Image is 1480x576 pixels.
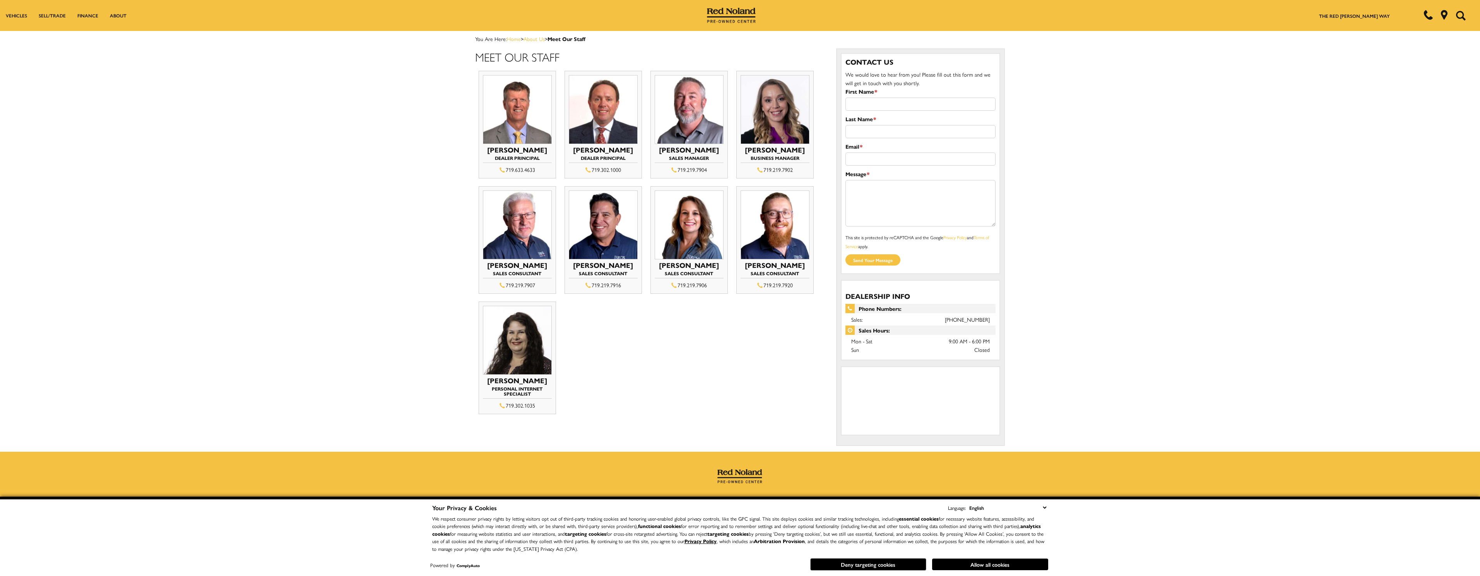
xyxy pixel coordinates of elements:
select: Language Select [967,503,1048,512]
div: 719.219.7902 [741,165,809,174]
label: First Name [845,87,877,96]
h3: [PERSON_NAME] [569,261,638,269]
img: Christine Bickel [655,190,724,259]
span: Phone Numbers: [845,304,996,313]
h4: Personal Internet Specialist [483,386,552,399]
div: 719.219.7916 [569,280,638,290]
label: Last Name [845,115,876,123]
div: 719.302.1035 [483,401,552,410]
span: Closed [974,345,990,354]
h3: [PERSON_NAME] [741,146,809,154]
strong: analytics cookies [432,522,1041,537]
a: Red Noland Pre-Owned [707,10,756,18]
span: > [524,35,585,43]
button: Deny targeting cookies [810,558,926,571]
h4: Business Manager [741,156,809,163]
div: Powered by [430,563,480,568]
img: Mike Jorgensen [483,75,552,144]
input: Send your message [845,254,900,266]
span: > [507,35,585,43]
strong: Meet Our Staff [548,35,585,43]
a: [PHONE_NUMBER] [945,315,990,323]
h1: Meet Our Staff [475,50,825,63]
div: Language: [948,505,966,510]
button: Allow all cookies [932,559,1048,570]
h3: [PERSON_NAME] [741,261,809,269]
img: Craig Barela [569,190,638,259]
h3: Dealership Info [845,292,996,300]
h3: [PERSON_NAME] [483,261,552,269]
a: ComplyAuto [457,563,480,568]
h4: Sales Consultant [655,271,724,278]
strong: Arbitration Provision [754,537,805,545]
button: Open the search field [1453,0,1468,31]
img: Greg Wyatt [655,75,724,144]
strong: targeting cookies [707,530,749,537]
h4: Dealer Principal [569,156,638,163]
div: 719.219.7907 [483,280,552,290]
div: 719.219.7906 [655,280,724,290]
img: Rick Dymek [483,190,552,259]
span: 9:00 AM - 6:00 PM [949,337,990,345]
a: The Red [PERSON_NAME] Way [1319,12,1390,19]
span: We would love to hear from you! Please fill out this form and we will get in touch with you shortly. [845,70,991,87]
span: Sales Hours: [845,326,996,335]
a: Privacy Policy [684,537,717,545]
iframe: Dealer location map [845,371,996,429]
div: Breadcrumbs [475,35,1005,43]
a: About Us [524,35,545,43]
div: 719.219.7920 [741,280,809,290]
h4: Sales Consultant [569,271,638,278]
h3: [PERSON_NAME] [483,377,552,384]
img: Eric Gottlieb [741,190,809,259]
strong: essential cookies [899,515,939,522]
a: Home [507,35,521,43]
h3: Contact Us [845,58,996,66]
span: Sales: [851,315,863,323]
span: Your Privacy & Cookies [432,503,497,512]
h4: Dealer Principal [483,156,552,163]
h4: Sales Consultant [483,271,552,278]
img: Red Noland Pre-Owned [707,8,756,23]
strong: functional cookies [638,522,681,530]
label: Message [845,170,869,178]
div: 719.633.4633 [483,165,552,174]
p: We respect consumer privacy rights by letting visitors opt out of third-party tracking cookies an... [432,515,1048,553]
label: Email [845,142,862,151]
img: Thom Buckley [569,75,638,144]
h4: Sales Manager [655,156,724,163]
strong: targeting cookies [565,530,606,537]
h3: [PERSON_NAME] [655,261,724,269]
span: Mon - Sat [851,337,873,345]
a: Privacy Policy [943,234,967,241]
span: Sun [851,346,859,353]
span: You Are Here: [475,35,585,43]
small: This site is protected by reCAPTCHA and the Google and apply. [845,234,989,250]
h4: Sales Consultant [741,271,809,278]
div: 719.219.7904 [655,165,724,174]
h3: [PERSON_NAME] [569,146,638,154]
h3: [PERSON_NAME] [483,146,552,154]
a: Terms of Service [845,234,989,250]
div: 719.302.1000 [569,165,638,174]
h3: [PERSON_NAME] [655,146,724,154]
img: Carrie Mendoza [483,306,552,375]
img: Deon Canales [741,75,809,144]
img: Red Noland Pre-Owned [717,469,763,483]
